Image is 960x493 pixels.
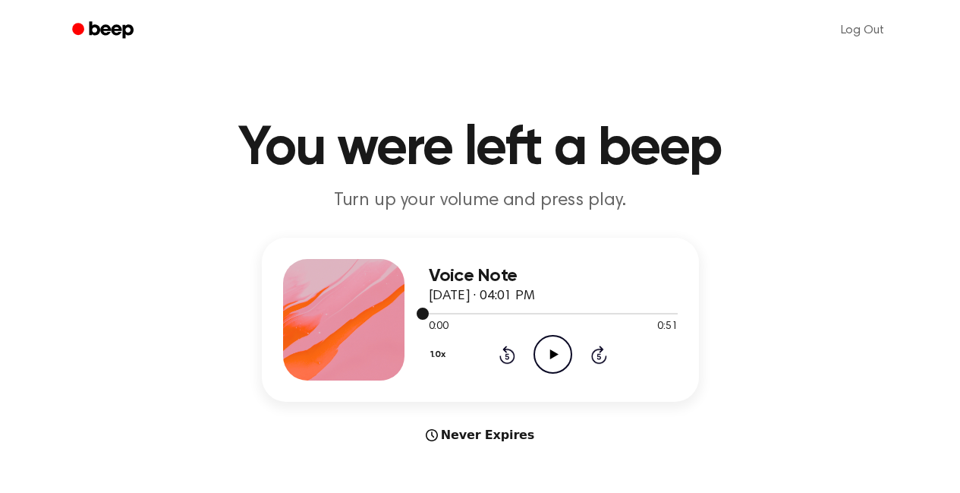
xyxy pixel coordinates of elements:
a: Beep [61,16,147,46]
h3: Voice Note [429,266,678,286]
button: 1.0x [429,342,452,368]
p: Turn up your volume and press play. [189,188,772,213]
a: Log Out [826,12,899,49]
h1: You were left a beep [92,122,869,176]
span: 0:00 [429,319,449,335]
div: Never Expires [262,426,699,444]
span: 0:51 [657,319,677,335]
span: [DATE] · 04:01 PM [429,289,535,303]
